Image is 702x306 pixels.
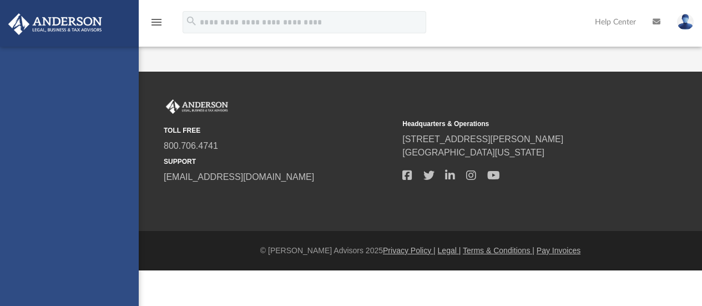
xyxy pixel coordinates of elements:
a: Terms & Conditions | [463,246,534,255]
a: [GEOGRAPHIC_DATA][US_STATE] [402,148,544,157]
img: Anderson Advisors Platinum Portal [164,99,230,114]
a: menu [150,21,163,29]
i: search [185,15,198,27]
small: TOLL FREE [164,126,395,136]
a: Pay Invoices [537,246,580,255]
img: User Pic [677,14,694,30]
a: Legal | [438,246,461,255]
div: © [PERSON_NAME] Advisors 2025 [139,245,702,257]
a: [EMAIL_ADDRESS][DOMAIN_NAME] [164,172,314,182]
small: Headquarters & Operations [402,119,633,129]
i: menu [150,16,163,29]
a: 800.706.4741 [164,141,218,151]
img: Anderson Advisors Platinum Portal [5,13,105,35]
small: SUPPORT [164,157,395,167]
a: Privacy Policy | [383,246,436,255]
a: [STREET_ADDRESS][PERSON_NAME] [402,134,563,144]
